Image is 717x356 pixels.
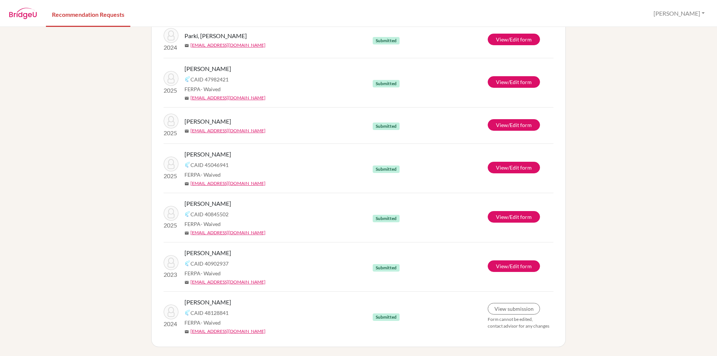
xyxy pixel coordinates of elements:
span: [PERSON_NAME] [184,117,231,126]
span: CAID 45046941 [190,161,229,169]
span: - Waived [201,171,221,178]
span: [PERSON_NAME] [184,298,231,307]
span: CAID 47982421 [190,75,229,83]
img: Raut, Teju [164,71,179,86]
a: View/Edit form [488,211,540,223]
a: [EMAIL_ADDRESS][DOMAIN_NAME] [190,229,266,236]
img: Poudel, Prabesh [164,304,179,319]
span: FERPA [184,319,221,326]
span: CAID 48128841 [190,309,229,317]
span: - Waived [201,270,221,276]
span: Submitted [373,215,400,222]
span: - Waived [201,221,221,227]
span: [PERSON_NAME] [184,64,231,73]
img: Parki, Sangita [164,28,179,43]
img: Bhusal, Swastik [164,114,179,129]
span: Submitted [373,37,400,44]
a: View/Edit form [488,162,540,173]
span: Submitted [373,80,400,87]
a: View/Edit form [488,76,540,88]
span: FERPA [184,269,221,277]
p: 2023 [164,270,179,279]
a: View submission [488,303,540,315]
a: View/Edit form [488,260,540,272]
span: - Waived [201,319,221,326]
span: FERPA [184,171,221,179]
p: 2025 [164,221,179,230]
span: FERPA [184,220,221,228]
span: mail [184,231,189,235]
a: [EMAIL_ADDRESS][DOMAIN_NAME] [190,328,266,335]
span: mail [184,129,189,133]
span: [PERSON_NAME] [184,199,231,208]
span: Submitted [373,313,400,321]
span: CAID 40845502 [190,210,229,218]
span: Submitted [373,165,400,173]
span: Parki, [PERSON_NAME] [184,31,247,40]
p: 2024 [164,43,179,52]
span: [PERSON_NAME] [184,248,231,257]
a: View/Edit form [488,119,540,131]
span: Submitted [373,123,400,130]
a: [EMAIL_ADDRESS][DOMAIN_NAME] [190,95,266,101]
img: Acharya, Samir [164,157,179,171]
p: Form cannot be edited, contact advisor for any changes [488,316,553,329]
span: mail [184,182,189,186]
a: [EMAIL_ADDRESS][DOMAIN_NAME] [190,180,266,187]
a: [EMAIL_ADDRESS][DOMAIN_NAME] [190,42,266,49]
a: Recommendation Requests [46,1,130,27]
img: Common App logo [184,162,190,168]
img: Common App logo [184,211,190,217]
button: [PERSON_NAME] [650,6,708,21]
span: Submitted [373,264,400,272]
img: Satyal, Shabdi [164,206,179,221]
img: BridgeU logo [9,8,37,19]
p: 2024 [164,319,179,328]
span: - Waived [201,86,221,92]
span: mail [184,96,189,100]
span: mail [184,43,189,48]
a: [EMAIL_ADDRESS][DOMAIN_NAME] [190,279,266,285]
p: 2025 [164,129,179,137]
a: [EMAIL_ADDRESS][DOMAIN_NAME] [190,127,266,134]
img: Common App logo [184,76,190,82]
span: mail [184,280,189,285]
img: Common App logo [184,310,190,316]
span: mail [184,329,189,334]
span: CAID 40902937 [190,260,229,267]
img: Rawal, Devaki [164,255,179,270]
p: 2025 [164,171,179,180]
span: [PERSON_NAME] [184,150,231,159]
a: View/Edit form [488,34,540,45]
p: 2025 [164,86,179,95]
img: Common App logo [184,260,190,266]
span: FERPA [184,85,221,93]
